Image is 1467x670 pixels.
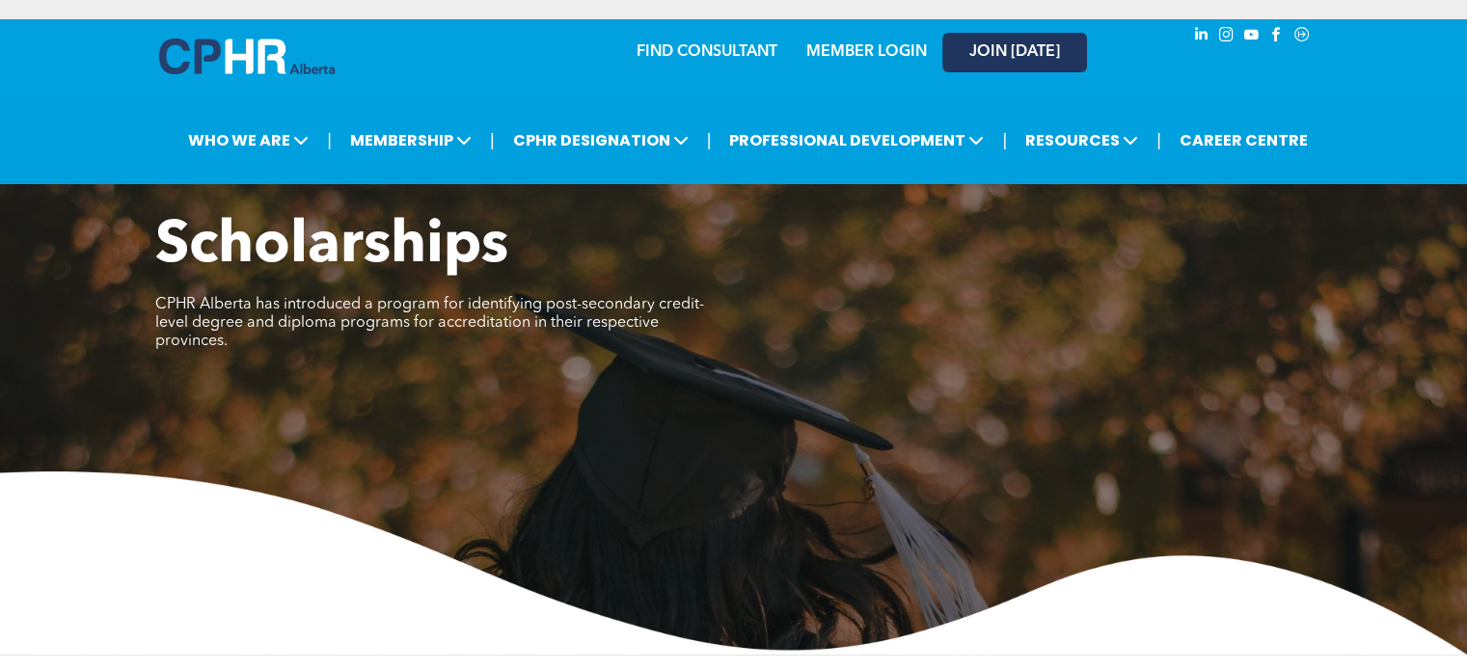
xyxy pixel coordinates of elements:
li: | [707,121,712,160]
a: youtube [1241,24,1263,50]
li: | [327,121,332,160]
span: PROFESSIONAL DEVELOPMENT [723,122,990,158]
span: WHO WE ARE [182,122,314,158]
li: | [1156,121,1161,160]
a: FIND CONSULTANT [637,44,777,60]
span: CPHR DESIGNATION [507,122,694,158]
a: facebook [1266,24,1288,50]
img: A blue and white logo for cp alberta [159,39,335,74]
span: Scholarships [155,218,508,276]
a: JOIN [DATE] [942,33,1087,72]
a: CAREER CENTRE [1174,122,1314,158]
a: linkedin [1191,24,1212,50]
li: | [490,121,495,160]
li: | [1002,121,1007,160]
a: Social network [1291,24,1313,50]
span: RESOURCES [1019,122,1144,158]
span: MEMBERSHIP [344,122,477,158]
a: MEMBER LOGIN [806,44,927,60]
a: instagram [1216,24,1237,50]
span: JOIN [DATE] [969,43,1060,62]
span: CPHR Alberta has introduced a program for identifying post-secondary credit-level degree and dipl... [155,297,704,349]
